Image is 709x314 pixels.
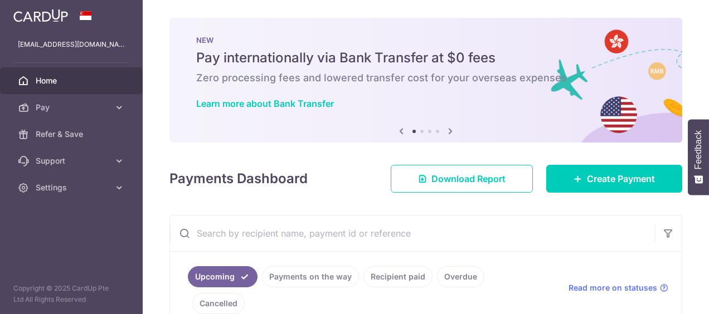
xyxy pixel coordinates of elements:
[196,49,655,67] h5: Pay internationally via Bank Transfer at $0 fees
[262,266,359,287] a: Payments on the way
[587,172,655,185] span: Create Payment
[546,165,682,193] a: Create Payment
[437,266,484,287] a: Overdue
[196,71,655,85] h6: Zero processing fees and lowered transfer cost for your overseas expenses
[188,266,258,287] a: Upcoming
[170,215,655,251] input: Search by recipient name, payment id or reference
[196,98,334,109] a: Learn more about Bank Transfer
[169,18,682,143] img: Bank transfer banner
[36,75,109,86] span: Home
[13,9,68,22] img: CardUp
[36,129,109,140] span: Refer & Save
[192,293,245,314] a: Cancelled
[363,266,433,287] a: Recipient paid
[391,165,533,193] a: Download Report
[36,155,109,166] span: Support
[688,119,709,195] button: Feedback - Show survey
[36,102,109,113] span: Pay
[196,36,655,45] p: NEW
[169,169,308,189] h4: Payments Dashboard
[569,282,657,293] span: Read more on statuses
[693,130,703,169] span: Feedback
[569,282,668,293] a: Read more on statuses
[36,182,109,193] span: Settings
[431,172,506,185] span: Download Report
[18,39,125,50] p: [EMAIL_ADDRESS][DOMAIN_NAME]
